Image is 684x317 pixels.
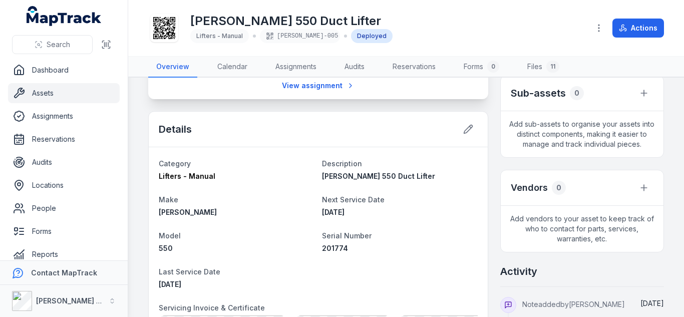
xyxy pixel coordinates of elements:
h2: Activity [500,264,537,278]
h2: Sub-assets [511,86,566,100]
a: Assignments [267,57,324,78]
strong: Contact MapTrack [31,268,97,277]
div: 0 [552,181,566,195]
span: Category [159,159,191,168]
time: 04/08/2025, 1:26:05 pm [640,299,664,307]
a: Assets [8,83,120,103]
div: 0 [487,61,499,73]
button: Actions [612,19,664,38]
a: Reservations [385,57,444,78]
a: Audits [336,57,373,78]
a: Locations [8,175,120,195]
span: Add vendors to your asset to keep track of who to contact for parts, services, warranties, etc. [501,206,663,252]
button: Search [12,35,93,54]
a: Dashboard [8,60,120,80]
span: [DATE] [640,299,664,307]
a: Assignments [8,106,120,126]
time: 19/03/2026, 12:00:00 am [322,208,345,216]
span: Model [159,231,181,240]
a: Overview [148,57,197,78]
span: Next Service Date [322,195,385,204]
a: MapTrack [27,6,102,26]
a: Reports [8,244,120,264]
h2: Details [159,122,192,136]
span: Add sub-assets to organise your assets into distinct components, making it easier to manage and t... [501,111,663,157]
span: 201774 [322,244,348,252]
span: Lifters - Manual [196,32,243,40]
div: [PERSON_NAME]-005 [260,29,340,43]
div: 0 [570,86,584,100]
a: Audits [8,152,120,172]
span: Search [47,40,70,50]
a: People [8,198,120,218]
span: [DATE] [322,208,345,216]
span: Last Service Date [159,267,220,276]
h1: [PERSON_NAME] 550 Duct Lifter [190,13,393,29]
div: 11 [546,61,559,73]
span: Servicing Invoice & Certificate [159,303,265,312]
a: View assignment [275,76,361,95]
span: Serial Number [322,231,372,240]
a: Files11 [519,57,567,78]
a: Forms [8,221,120,241]
span: [PERSON_NAME] [159,208,217,216]
a: Reservations [8,129,120,149]
strong: [PERSON_NAME] Air [36,296,106,305]
span: Description [322,159,362,168]
span: [PERSON_NAME] 550 Duct Lifter [322,172,435,180]
h3: Vendors [511,181,548,195]
a: Forms0 [456,57,507,78]
span: Note added by [PERSON_NAME] [522,300,625,308]
time: 19/03/2025, 12:00:00 am [159,280,181,288]
span: Make [159,195,178,204]
span: [DATE] [159,280,181,288]
span: 550 [159,244,173,252]
a: Calendar [209,57,255,78]
span: Lifters - Manual [159,172,215,180]
div: Deployed [351,29,393,43]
